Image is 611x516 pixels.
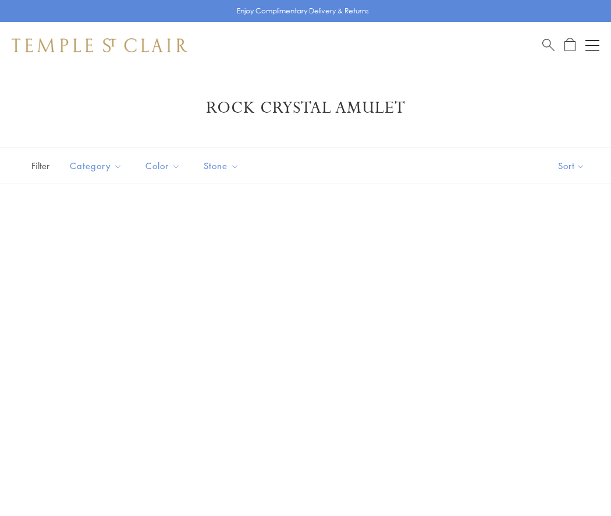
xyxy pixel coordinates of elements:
[61,153,131,179] button: Category
[198,159,248,173] span: Stone
[564,38,576,52] a: Open Shopping Bag
[585,38,599,52] button: Open navigation
[137,153,189,179] button: Color
[64,159,131,173] span: Category
[195,153,248,179] button: Stone
[542,38,555,52] a: Search
[29,98,582,119] h1: Rock Crystal Amulet
[237,5,369,17] p: Enjoy Complimentary Delivery & Returns
[12,38,187,52] img: Temple St. Clair
[532,148,611,184] button: Show sort by
[140,159,189,173] span: Color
